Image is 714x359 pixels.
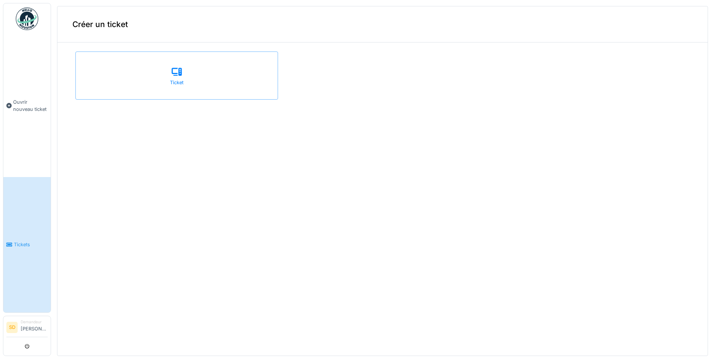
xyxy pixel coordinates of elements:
div: Demandeur [21,319,48,325]
div: Créer un ticket [57,6,708,42]
a: SD Demandeur[PERSON_NAME] [6,319,48,337]
span: Ouvrir nouveau ticket [13,98,48,113]
img: Badge_color-CXgf-gQk.svg [16,8,38,30]
a: Tickets [3,177,51,313]
li: SD [6,322,18,333]
a: Ouvrir nouveau ticket [3,34,51,177]
div: Ticket [170,79,183,86]
span: Tickets [14,241,48,248]
li: [PERSON_NAME] [21,319,48,335]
